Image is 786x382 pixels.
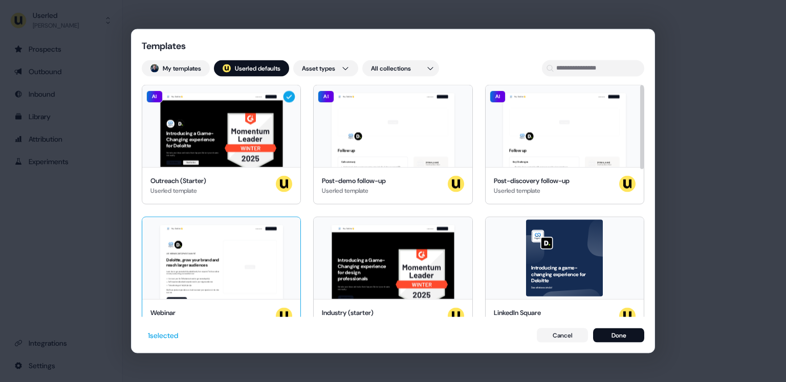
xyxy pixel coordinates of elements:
button: Asset types [293,60,358,76]
div: AI [318,90,334,102]
div: Userled template [322,186,386,196]
div: Templates [142,39,244,52]
div: AI [146,90,163,102]
div: Userled template [494,186,570,196]
div: LinkedIn Square [494,308,541,318]
button: Introducing a game-changing experience for DeloitteSee what we can do!LinkedIn Squareuserled logo [485,217,644,337]
button: Hey Deloitte 👋Learn moreBook a demoYour imageFollow upCall summary Understand what current conver... [313,84,472,205]
button: Hey Deloitte 👋Learn moreBook a demoIntroducing a Game-Changing experience for design professional... [313,217,472,337]
div: Post-demo follow-up [322,175,386,186]
img: userled logo [276,175,292,192]
button: Hey Deloitte 👋Learn moreBook a demoLIVE WEBINAR | [DATE] 1PM EST | 10AM PSTDeloitte, grow your br... [142,217,301,337]
div: Userled template [150,186,206,196]
img: userled logo [448,175,464,192]
div: Post-discovery follow-up [494,175,570,186]
img: James [150,64,159,72]
button: userled logo;Userled defaults [214,60,289,76]
div: ; [223,64,231,72]
button: Done [593,328,644,343]
div: AI [490,90,506,102]
button: All collections [362,60,439,76]
div: Outreach (Starter) [150,175,206,186]
img: userled logo [276,308,292,324]
span: All collections [371,63,411,73]
img: userled logo [619,175,636,192]
div: Webinar [150,308,197,318]
button: Hey Deloitte 👋Learn moreBook a demoIntroducing a Game-Changing experience for DeloitteWe take you... [142,84,301,205]
img: userled logo [448,308,464,324]
div: Industry (starter) [322,308,374,318]
button: My templates [142,60,210,76]
img: userled logo [223,64,231,72]
img: userled logo [619,308,636,324]
button: Cancel [537,328,588,343]
div: 1 selected [148,330,178,341]
button: Hey Deloitte 👋Learn moreBook a demoYour imageFollow upKey Challenges Breaking down content for di... [485,84,644,205]
button: 1selected [142,327,184,344]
